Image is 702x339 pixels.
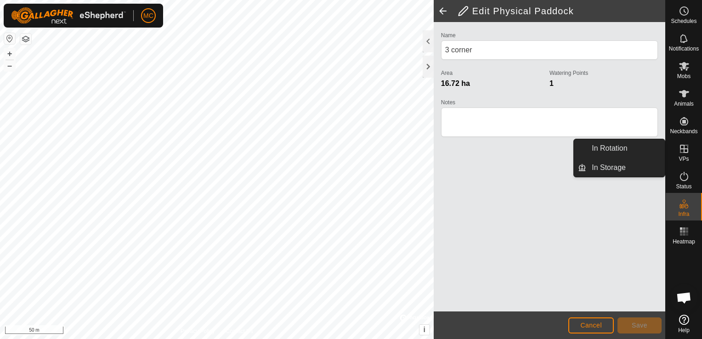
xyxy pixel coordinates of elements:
a: Privacy Policy [181,327,215,335]
label: Notes [441,98,658,107]
label: Watering Points [549,69,658,77]
span: Save [632,322,647,329]
span: 1 [549,79,554,87]
span: In Storage [592,162,626,173]
span: Notifications [669,46,699,51]
button: + [4,48,15,59]
span: Neckbands [670,129,697,134]
button: Save [617,317,662,333]
button: Map Layers [20,34,31,45]
a: Contact Us [226,327,253,335]
span: Heatmap [673,239,695,244]
span: Help [678,328,690,333]
label: Name [441,31,658,40]
span: MC [143,11,153,21]
a: Help [666,311,702,337]
a: In Storage [586,158,665,177]
span: Status [676,184,691,189]
span: VPs [679,156,689,162]
button: Reset Map [4,33,15,44]
div: Open chat [670,284,698,311]
span: Mobs [677,73,691,79]
span: 16.72 ha [441,79,470,87]
h2: Edit Physical Paddock [458,6,665,17]
span: Cancel [580,322,602,329]
span: Infra [678,211,689,217]
a: In Rotation [586,139,665,158]
li: In Storage [574,158,665,177]
img: Gallagher Logo [11,7,126,24]
span: Animals [674,101,694,107]
span: In Rotation [592,143,627,154]
button: Cancel [568,317,614,333]
li: In Rotation [574,139,665,158]
span: i [424,326,425,333]
button: i [419,325,430,335]
button: – [4,60,15,71]
label: Area [441,69,549,77]
span: Schedules [671,18,696,24]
